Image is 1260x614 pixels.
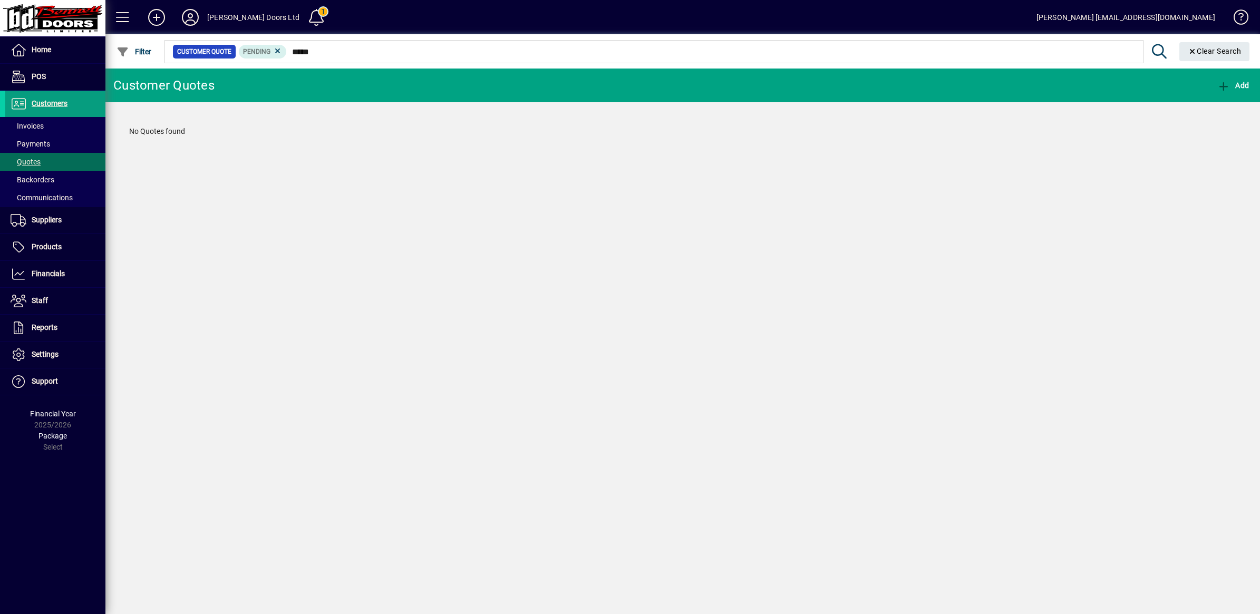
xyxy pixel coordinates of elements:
span: Products [32,242,62,251]
button: Filter [114,42,154,61]
button: Add [140,8,173,27]
span: Settings [32,350,59,358]
span: Home [32,45,51,54]
span: Payments [11,140,50,148]
span: Communications [11,193,73,202]
a: Payments [5,135,105,153]
span: Financial Year [30,410,76,418]
mat-chip: Pending Status: Pending [239,45,287,59]
a: Settings [5,342,105,368]
span: Backorders [11,176,54,184]
div: [PERSON_NAME] [EMAIL_ADDRESS][DOMAIN_NAME] [1036,9,1215,26]
div: No Quotes found [119,115,1247,148]
div: [PERSON_NAME] Doors Ltd [207,9,299,26]
span: Add [1217,81,1249,90]
span: Clear Search [1188,47,1242,55]
span: Reports [32,323,57,332]
a: Suppliers [5,207,105,233]
a: Invoices [5,117,105,135]
button: Add [1215,76,1252,95]
a: Products [5,234,105,260]
span: Filter [117,47,152,56]
span: Package [38,432,67,440]
a: Quotes [5,153,105,171]
a: Home [5,37,105,63]
span: POS [32,72,46,81]
a: Communications [5,189,105,207]
span: Suppliers [32,216,62,224]
a: POS [5,64,105,90]
button: Profile [173,8,207,27]
span: Invoices [11,122,44,130]
a: Reports [5,315,105,341]
button: Clear [1179,42,1250,61]
span: Pending [243,48,270,55]
a: Support [5,368,105,395]
span: Quotes [11,158,41,166]
span: Staff [32,296,48,305]
a: Financials [5,261,105,287]
a: Staff [5,288,105,314]
div: Customer Quotes [113,77,215,94]
a: Backorders [5,171,105,189]
span: Support [32,377,58,385]
span: Customer Quote [177,46,231,57]
a: Knowledge Base [1226,2,1247,36]
span: Customers [32,99,67,108]
span: Financials [32,269,65,278]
